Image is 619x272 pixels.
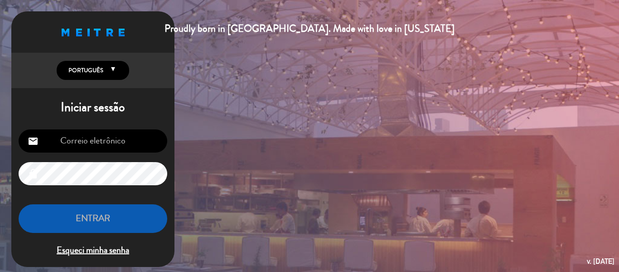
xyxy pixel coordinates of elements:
i: email [28,136,39,147]
div: v. [DATE] [587,255,614,267]
span: Esqueci minha senha [19,243,167,258]
span: Português [66,66,103,75]
i: lock [28,168,39,179]
h1: Iniciar sessão [11,100,174,115]
input: Correio eletrônico [19,129,167,153]
button: ENTRAR [19,204,167,233]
